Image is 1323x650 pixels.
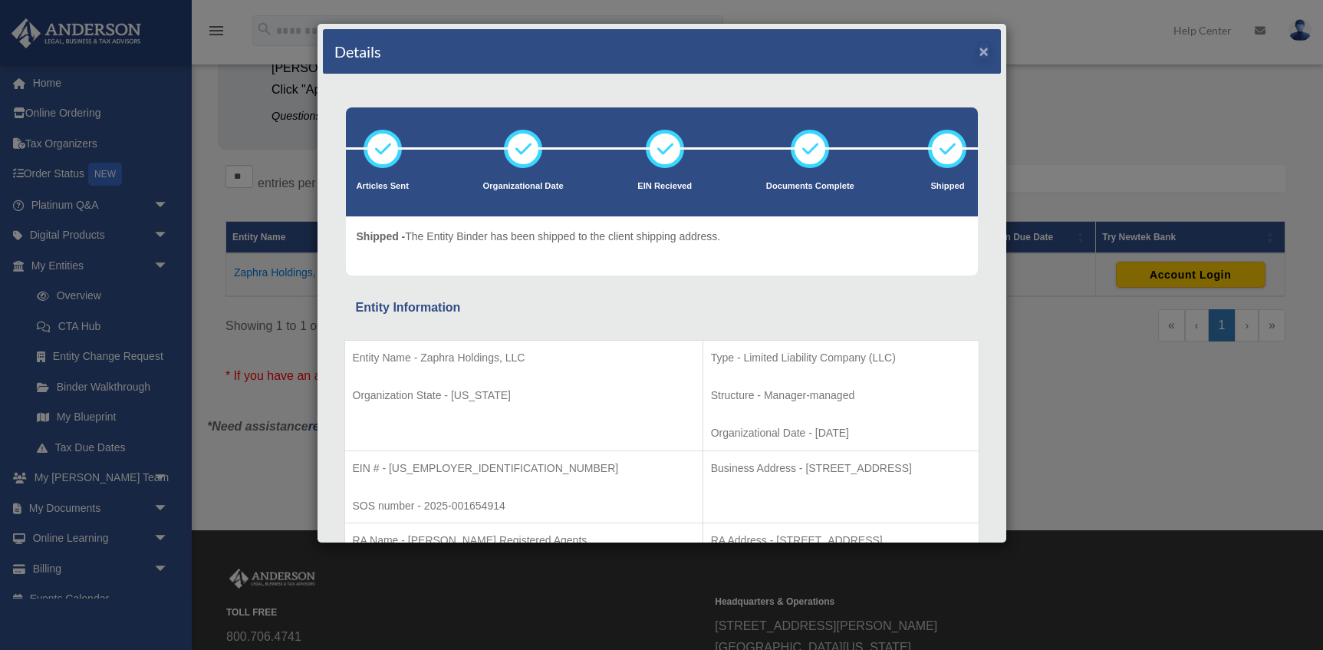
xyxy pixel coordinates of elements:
p: The Entity Binder has been shipped to the client shipping address. [357,227,721,246]
p: Organizational Date [483,179,564,194]
p: Shipped [928,179,966,194]
span: Shipped - [357,230,406,243]
button: × [979,43,989,59]
p: Business Address - [STREET_ADDRESS] [711,459,971,478]
p: SOS number - 2025-001654914 [353,497,695,516]
p: RA Name - [PERSON_NAME] Registered Agents [353,531,695,550]
p: Organization State - [US_STATE] [353,386,695,405]
p: Type - Limited Liability Company (LLC) [711,348,971,368]
p: Articles Sent [357,179,409,194]
p: RA Address - [STREET_ADDRESS] [711,531,971,550]
p: Organizational Date - [DATE] [711,424,971,443]
p: Entity Name - Zaphra Holdings, LLC [353,348,695,368]
h4: Details [334,41,381,62]
p: Structure - Manager-managed [711,386,971,405]
p: Documents Complete [766,179,854,194]
p: EIN # - [US_EMPLOYER_IDENTIFICATION_NUMBER] [353,459,695,478]
p: EIN Recieved [637,179,692,194]
div: Entity Information [356,297,968,318]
